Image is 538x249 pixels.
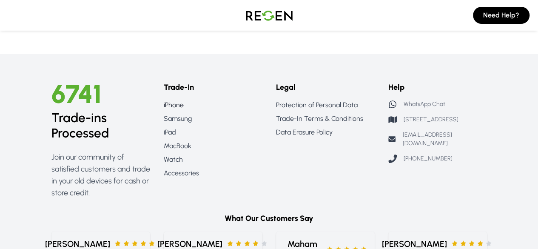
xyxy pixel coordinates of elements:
a: Watch [164,155,262,165]
a: Accessories [164,168,262,178]
h6: Legal [276,81,375,93]
a: MacBook [164,141,262,151]
a: iPad [164,127,262,137]
a: Data Erasure Policy [276,127,375,137]
a: Samsung [164,114,262,124]
h6: What Our Customers Say [51,212,487,224]
p: [EMAIL_ADDRESS][DOMAIN_NAME] [402,131,487,148]
span: 6741 [51,79,102,109]
p: [PHONE_NUMBER] [404,155,453,163]
h6: Trade-In [164,81,262,93]
h2: Trade-ins Processed [51,110,150,141]
h6: Help [388,81,487,93]
a: Protection of Personal Data [276,100,375,110]
p: Join our community of satisfied customers and trade in your old devices for cash or store credit. [51,151,150,199]
img: Logo [239,3,299,27]
a: iPhone [164,100,262,110]
a: Trade-In Terms & Conditions [276,114,375,124]
p: WhatsApp Chat [404,100,445,109]
p: [STREET_ADDRESS] [404,115,458,124]
button: Need Help? [473,7,529,24]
